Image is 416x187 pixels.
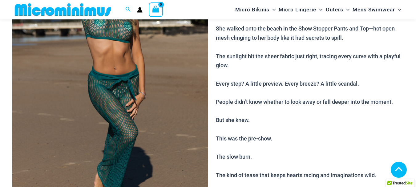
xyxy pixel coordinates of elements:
span: Menu Toggle [343,2,349,18]
a: Mens SwimwearMenu ToggleMenu Toggle [351,2,403,18]
span: Outers [326,2,343,18]
nav: Site Navigation [233,1,404,18]
a: Micro LingerieMenu ToggleMenu Toggle [277,2,324,18]
span: Menu Toggle [316,2,322,18]
a: Search icon link [125,6,131,14]
img: MM SHOP LOGO FLAT [12,3,114,17]
span: Mens Swimwear [353,2,395,18]
span: Menu Toggle [395,2,401,18]
a: Account icon link [137,7,143,13]
span: Micro Bikinis [235,2,269,18]
span: Micro Lingerie [279,2,316,18]
a: View Shopping Cart, empty [149,2,163,17]
span: Menu Toggle [269,2,276,18]
a: OutersMenu ToggleMenu Toggle [324,2,351,18]
a: Micro BikinisMenu ToggleMenu Toggle [234,2,277,18]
